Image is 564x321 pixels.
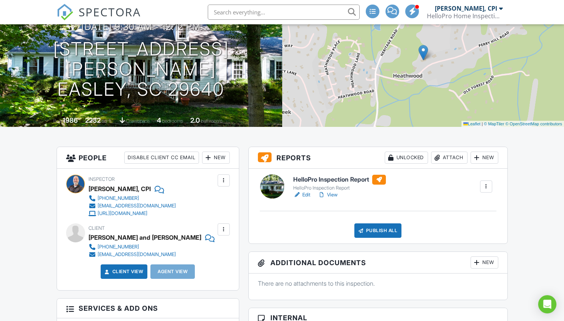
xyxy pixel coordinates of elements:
h3: [DATE] 9:30 am - 12:12 pm [81,22,201,32]
div: [PERSON_NAME], CPI [435,5,497,12]
a: View [318,191,338,199]
a: © MapTiler [484,122,504,126]
div: 2232 [85,116,101,124]
a: [EMAIL_ADDRESS][DOMAIN_NAME] [88,202,176,210]
div: Disable Client CC Email [124,152,199,164]
span: Built [53,118,62,124]
img: The Best Home Inspection Software - Spectora [57,4,73,21]
div: [PHONE_NUMBER] [98,195,139,201]
input: Search everything... [208,5,360,20]
span: bathrooms [201,118,223,124]
span: SPECTORA [79,4,141,20]
div: New [202,152,230,164]
div: [EMAIL_ADDRESS][DOMAIN_NAME] [98,251,176,258]
a: Leaflet [463,122,480,126]
div: Publish All [354,223,402,238]
a: [URL][DOMAIN_NAME] [88,210,176,217]
div: [PERSON_NAME], CPI [88,183,151,194]
a: © OpenStreetMap contributors [506,122,562,126]
a: [PHONE_NUMBER] [88,194,176,202]
p: There are no attachments to this inspection. [258,279,498,288]
a: Client View [103,268,144,275]
div: Unlocked [385,152,428,164]
span: sq. ft. [102,118,112,124]
span: Client [88,225,105,231]
a: [EMAIL_ADDRESS][DOMAIN_NAME] [88,251,209,258]
span: Inspector [88,176,115,182]
h1: [STREET_ADDRESS][PERSON_NAME] Easley, SC 29640 [12,39,270,99]
div: Open Intercom Messenger [538,295,556,313]
div: [URL][DOMAIN_NAME] [98,210,147,217]
span: bedrooms [162,118,183,124]
a: Edit [293,191,310,199]
div: [PHONE_NUMBER] [98,244,139,250]
div: HelloPro Home Inspections LLC [427,12,503,20]
span: | [482,122,483,126]
div: 1986 [63,116,78,124]
h6: HelloPro Inspection Report [293,175,386,185]
div: Attach [431,152,468,164]
a: [PHONE_NUMBER] [88,243,209,251]
div: 4 [157,116,161,124]
span: crawlspace [126,118,150,124]
a: SPECTORA [57,10,141,26]
h3: Reports [249,147,507,169]
div: HelloPro Inspection Report [293,185,386,191]
h3: People [57,147,239,169]
div: [EMAIL_ADDRESS][DOMAIN_NAME] [98,203,176,209]
h3: Additional Documents [249,252,507,274]
img: Marker [419,45,428,60]
div: New [471,152,498,164]
div: [PERSON_NAME] and [PERSON_NAME] [88,232,201,243]
div: 2.0 [190,116,200,124]
h3: Services & Add ons [57,299,239,318]
div: New [471,256,498,269]
a: HelloPro Inspection Report HelloPro Inspection Report [293,175,386,191]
